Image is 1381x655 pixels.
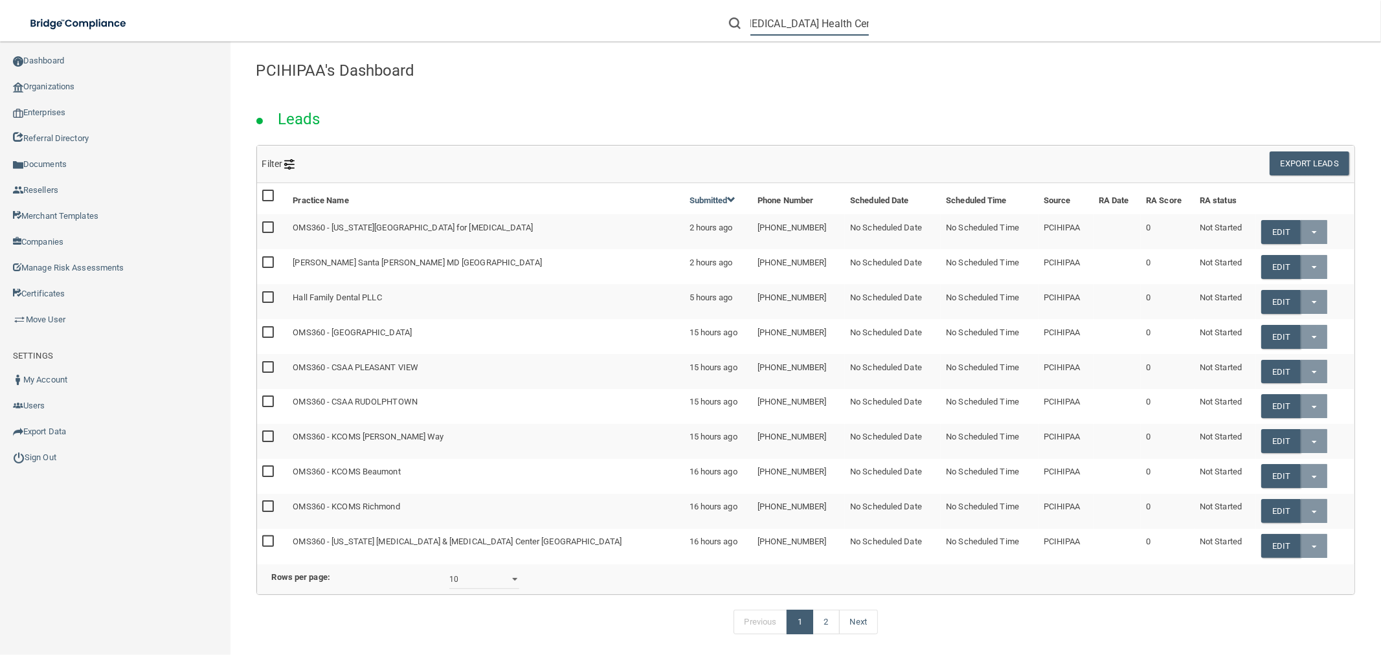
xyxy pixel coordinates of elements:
[845,459,941,494] td: No Scheduled Date
[1039,494,1094,529] td: PCIHIPAA
[1195,183,1256,214] th: RA status
[845,214,941,249] td: No Scheduled Date
[752,494,845,529] td: [PHONE_NUMBER]
[752,214,845,249] td: [PHONE_NUMBER]
[684,494,752,529] td: 16 hours ago
[1141,459,1195,494] td: 0
[1195,354,1256,389] td: Not Started
[941,494,1038,529] td: No Scheduled Time
[1261,394,1301,418] a: Edit
[1039,389,1094,424] td: PCIHIPAA
[752,319,845,354] td: [PHONE_NUMBER]
[256,62,1356,79] h4: PCIHIPAA's Dashboard
[287,424,684,459] td: OMS360 - KCOMS [PERSON_NAME] Way
[1141,529,1195,563] td: 0
[284,159,295,170] img: icon-filter@2x.21656d0b.png
[734,610,788,634] a: Previous
[13,82,23,93] img: organization-icon.f8decf85.png
[287,529,684,563] td: OMS360 - [US_STATE] [MEDICAL_DATA] & [MEDICAL_DATA] Center [GEOGRAPHIC_DATA]
[684,319,752,354] td: 15 hours ago
[941,284,1038,319] td: No Scheduled Time
[845,354,941,389] td: No Scheduled Date
[752,284,845,319] td: [PHONE_NUMBER]
[13,427,23,437] img: icon-export.b9366987.png
[684,214,752,249] td: 2 hours ago
[1261,464,1301,488] a: Edit
[1195,249,1256,284] td: Not Started
[287,354,684,389] td: OMS360 - CSAA PLEASANT VIEW
[941,354,1038,389] td: No Scheduled Time
[1195,214,1256,249] td: Not Started
[287,389,684,424] td: OMS360 - CSAA RUDOLPHTOWN
[1261,499,1301,523] a: Edit
[1195,529,1256,563] td: Not Started
[1195,389,1256,424] td: Not Started
[1261,534,1301,558] a: Edit
[787,610,813,634] a: 1
[13,375,23,385] img: ic_user_dark.df1a06c3.png
[839,610,878,634] a: Next
[287,249,684,284] td: [PERSON_NAME] Santa [PERSON_NAME] MD [GEOGRAPHIC_DATA]
[1261,429,1301,453] a: Edit
[262,159,295,169] span: Filter
[813,610,839,634] a: 2
[1195,494,1256,529] td: Not Started
[684,284,752,319] td: 5 hours ago
[752,389,845,424] td: [PHONE_NUMBER]
[845,249,941,284] td: No Scheduled Date
[845,389,941,424] td: No Scheduled Date
[941,459,1038,494] td: No Scheduled Time
[13,452,25,463] img: ic_power_dark.7ecde6b1.png
[13,313,26,326] img: briefcase.64adab9b.png
[287,319,684,354] td: OMS360 - [GEOGRAPHIC_DATA]
[1039,529,1094,563] td: PCIHIPAA
[1195,459,1256,494] td: Not Started
[684,389,752,424] td: 15 hours ago
[1141,424,1195,459] td: 0
[1141,183,1195,214] th: RA Score
[941,389,1038,424] td: No Scheduled Time
[1039,284,1094,319] td: PCIHIPAA
[752,459,845,494] td: [PHONE_NUMBER]
[19,10,139,37] img: bridge_compliance_login_screen.278c3ca4.svg
[1141,494,1195,529] td: 0
[13,160,23,170] img: icon-documents.8dae5593.png
[1039,354,1094,389] td: PCIHIPAA
[690,195,736,205] a: Submitted
[1261,290,1301,314] a: Edit
[13,56,23,67] img: ic_dashboard_dark.d01f4a41.png
[750,12,869,36] input: Search
[272,572,330,582] b: Rows per page:
[845,183,941,214] th: Scheduled Date
[1261,255,1301,279] a: Edit
[13,185,23,195] img: ic_reseller.de258add.png
[265,101,333,137] h2: Leads
[752,424,845,459] td: [PHONE_NUMBER]
[1141,214,1195,249] td: 0
[1141,354,1195,389] td: 0
[1141,389,1195,424] td: 0
[941,424,1038,459] td: No Scheduled Time
[1141,249,1195,284] td: 0
[1270,151,1349,175] button: Export Leads
[684,529,752,563] td: 16 hours ago
[287,494,684,529] td: OMS360 - KCOMS Richmond
[845,424,941,459] td: No Scheduled Date
[684,354,752,389] td: 15 hours ago
[941,249,1038,284] td: No Scheduled Time
[752,354,845,389] td: [PHONE_NUMBER]
[1094,183,1141,214] th: RA Date
[287,183,684,214] th: Practice Name
[13,401,23,411] img: icon-users.e205127d.png
[845,529,941,563] td: No Scheduled Date
[1039,214,1094,249] td: PCIHIPAA
[941,214,1038,249] td: No Scheduled Time
[1195,424,1256,459] td: Not Started
[752,183,845,214] th: Phone Number
[684,424,752,459] td: 15 hours ago
[1039,319,1094,354] td: PCIHIPAA
[1261,360,1301,384] a: Edit
[845,319,941,354] td: No Scheduled Date
[1141,284,1195,319] td: 0
[1195,284,1256,319] td: Not Started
